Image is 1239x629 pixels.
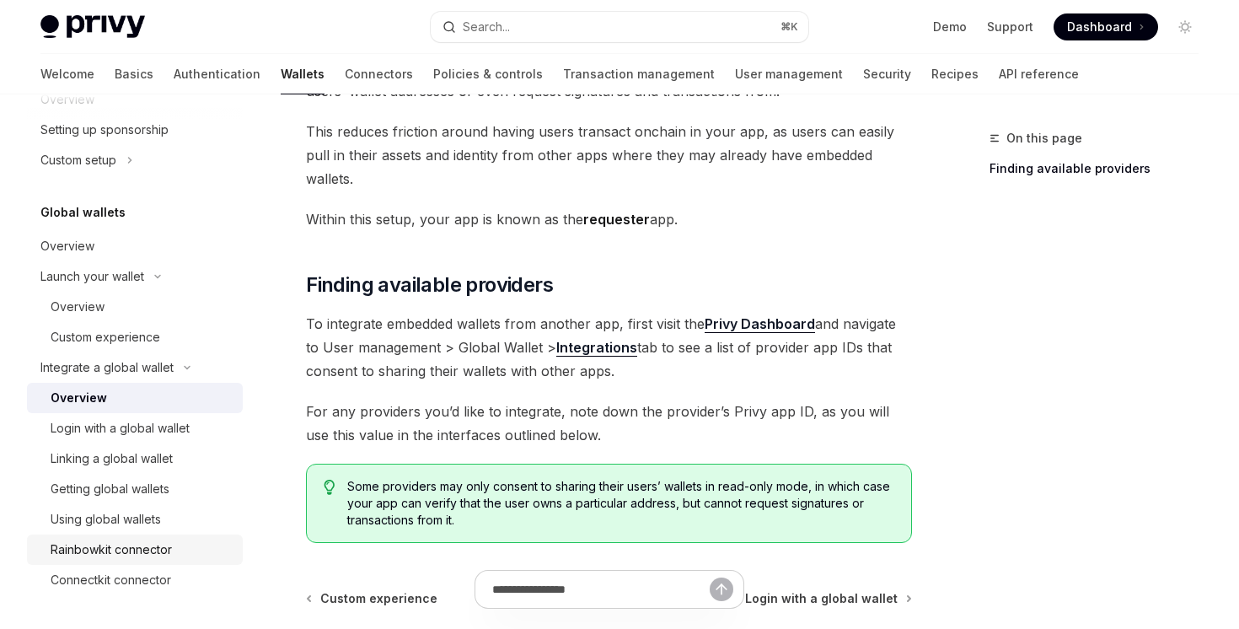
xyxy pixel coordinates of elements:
[999,54,1079,94] a: API reference
[324,480,335,495] svg: Tip
[27,261,243,292] button: Toggle Launch your wallet section
[780,20,798,34] span: ⌘ K
[735,54,843,94] a: User management
[27,535,243,565] a: Rainbowkit connector
[990,155,1212,182] a: Finding available providers
[40,54,94,94] a: Welcome
[51,449,173,469] div: Linking a global wallet
[27,322,243,352] a: Custom experience
[40,202,126,223] h5: Global wallets
[710,578,733,601] button: Send message
[27,383,243,413] a: Overview
[40,15,145,39] img: light logo
[51,509,161,530] div: Using global wallets
[306,271,553,298] span: Finding available providers
[306,312,912,383] span: To integrate embedded wallets from another app, first visit the and navigate to User management >...
[306,120,912,191] span: This reduces friction around having users transact onchain in your app, as users can easily pull ...
[174,54,260,94] a: Authentication
[27,413,243,444] a: Login with a global wallet
[27,474,243,504] a: Getting global wallets
[345,54,413,94] a: Connectors
[306,400,912,447] span: For any providers you’d like to integrate, note down the provider’s Privy app ID, as you will use...
[40,120,169,140] div: Setting up sponsorship
[492,571,710,608] input: Ask a question...
[40,236,94,256] div: Overview
[583,211,650,228] strong: requester
[347,478,894,529] span: Some providers may only consent to sharing their users’ wallets in read-only mode, in which case ...
[433,54,543,94] a: Policies & controls
[115,54,153,94] a: Basics
[51,570,171,590] div: Connectkit connector
[463,17,510,37] div: Search...
[705,315,815,333] a: Privy Dashboard
[27,504,243,535] a: Using global wallets
[51,479,169,499] div: Getting global wallets
[51,540,172,560] div: Rainbowkit connector
[933,19,967,35] a: Demo
[556,339,637,357] a: Integrations
[40,358,174,378] div: Integrate a global wallet
[27,115,243,145] a: Setting up sponsorship
[27,145,243,175] button: Toggle Custom setup section
[27,231,243,261] a: Overview
[51,418,190,438] div: Login with a global wallet
[1067,19,1132,35] span: Dashboard
[931,54,979,94] a: Recipes
[281,54,324,94] a: Wallets
[40,150,116,170] div: Custom setup
[863,54,911,94] a: Security
[27,444,243,474] a: Linking a global wallet
[306,207,912,231] span: Within this setup, your app is known as the app.
[1054,13,1158,40] a: Dashboard
[431,12,807,42] button: Open search
[987,19,1033,35] a: Support
[27,352,243,383] button: Toggle Integrate a global wallet section
[40,266,144,287] div: Launch your wallet
[51,297,105,317] div: Overview
[1006,128,1082,148] span: On this page
[705,315,815,332] strong: Privy Dashboard
[1172,13,1199,40] button: Toggle dark mode
[27,565,243,595] a: Connectkit connector
[563,54,715,94] a: Transaction management
[51,327,160,347] div: Custom experience
[51,388,107,408] div: Overview
[27,292,243,322] a: Overview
